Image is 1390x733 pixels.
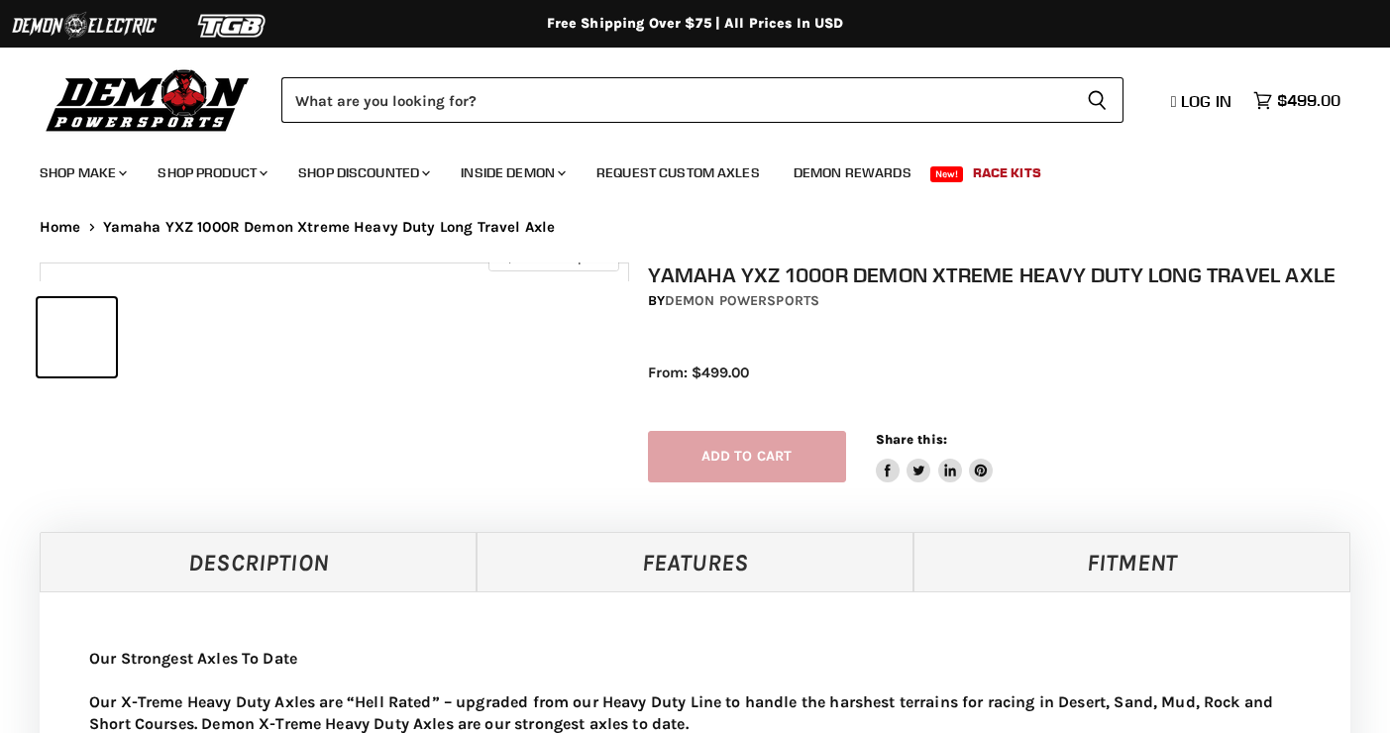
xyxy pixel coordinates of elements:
[38,298,116,376] button: IMAGE thumbnail
[281,77,1071,123] input: Search
[876,432,947,447] span: Share this:
[40,64,257,135] img: Demon Powersports
[25,153,139,193] a: Shop Make
[159,7,307,45] img: TGB Logo 2
[1277,91,1340,110] span: $499.00
[498,250,608,264] span: Click to expand
[779,153,926,193] a: Demon Rewards
[913,532,1350,591] a: Fitment
[648,290,1369,312] div: by
[40,219,81,236] a: Home
[1071,77,1123,123] button: Search
[665,292,819,309] a: Demon Powersports
[582,153,775,193] a: Request Custom Axles
[25,145,1336,193] ul: Main menu
[1243,86,1350,115] a: $499.00
[281,77,1123,123] form: Product
[283,153,442,193] a: Shop Discounted
[648,364,749,381] span: From: $499.00
[143,153,279,193] a: Shop Product
[930,166,964,182] span: New!
[958,153,1056,193] a: Race Kits
[103,219,556,236] span: Yamaha YXZ 1000R Demon Xtreme Heavy Duty Long Travel Axle
[40,532,477,591] a: Description
[1181,91,1231,111] span: Log in
[446,153,578,193] a: Inside Demon
[648,262,1369,287] h1: Yamaha YXZ 1000R Demon Xtreme Heavy Duty Long Travel Axle
[477,532,913,591] a: Features
[876,431,994,483] aside: Share this:
[1162,92,1243,110] a: Log in
[10,7,159,45] img: Demon Electric Logo 2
